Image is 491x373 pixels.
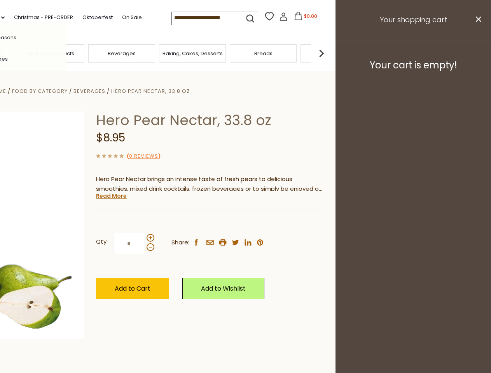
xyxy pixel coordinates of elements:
span: Share: [171,238,189,248]
a: Hero Pear Nectar, 33.8 oz [111,87,190,95]
a: Add to Wishlist [182,278,264,299]
input: Qty: [113,233,145,254]
p: Hero Pear Nectar brings an intense taste of fresh pears to delicious smoothies, mixed drink cockt... [96,174,323,194]
a: Oktoberfest [82,13,113,22]
img: next arrow [314,45,329,61]
a: Food By Category [12,87,68,95]
a: Baking, Cakes, Desserts [163,51,223,56]
a: Beverages [108,51,136,56]
button: $0.00 [289,12,322,23]
a: On Sale [122,13,142,22]
strong: Qty: [96,237,108,247]
h1: Hero Pear Nectar, 33.8 oz [96,112,323,129]
a: Christmas - PRE-ORDER [14,13,73,22]
a: Read More [96,192,127,200]
span: Add to Cart [115,284,150,293]
span: $8.95 [96,130,125,145]
a: 0 Reviews [129,152,158,160]
a: Beverages [73,87,105,95]
span: $0.00 [304,13,317,19]
span: ( ) [127,152,161,160]
button: Add to Cart [96,278,169,299]
h3: Your cart is empty! [345,59,481,71]
a: Breads [254,51,273,56]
